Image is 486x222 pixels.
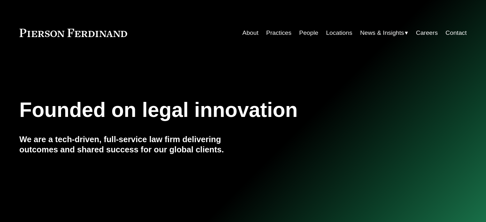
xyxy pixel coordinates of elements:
a: Locations [326,27,352,39]
h1: Founded on legal innovation [19,98,392,122]
span: News & Insights [360,27,404,39]
a: About [243,27,258,39]
a: Practices [266,27,291,39]
a: People [299,27,318,39]
a: Contact [445,27,467,39]
a: Careers [416,27,438,39]
a: folder dropdown [360,27,408,39]
h4: We are a tech-driven, full-service law firm delivering outcomes and shared success for our global... [19,134,243,155]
